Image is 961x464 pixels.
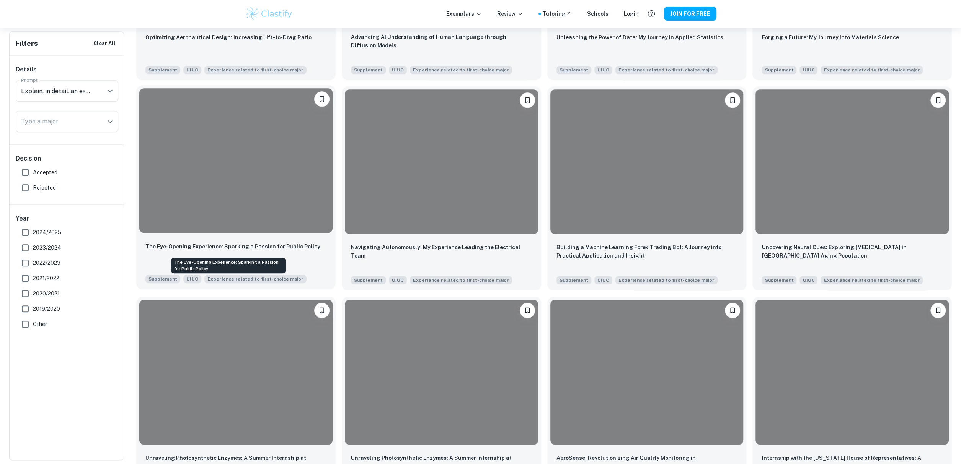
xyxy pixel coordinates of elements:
a: Please log in to bookmark exemplarsThe Eye-Opening Experience: Sparking a Passion for Public Poli... [136,86,336,291]
button: Please log in to bookmark exemplars [725,303,740,318]
span: Explain, in detail, an experience you've had in the past 3 to 4 years related to your first-choic... [204,274,307,283]
span: 2024/2025 [33,228,61,237]
span: Experience related to first-choice major [824,67,920,73]
button: Please log in to bookmark exemplars [314,303,330,318]
button: Open [105,86,116,96]
span: UIUC [594,66,612,74]
button: Please log in to bookmark exemplars [314,91,330,107]
h6: Filters [16,38,38,49]
span: Supplement [351,276,386,284]
span: Accepted [33,168,57,177]
button: JOIN FOR FREE [664,7,716,21]
span: UIUC [183,66,201,74]
span: Supplement [351,66,386,74]
span: 2023/2024 [33,243,61,252]
button: Please log in to bookmark exemplars [520,303,535,318]
span: Explain, in detail, an experience you've had in the past 3 to 4 years related to your first-choic... [821,275,923,284]
span: Supplement [145,66,180,74]
span: UIUC [389,276,407,284]
span: 2021/2022 [33,274,59,282]
button: Help and Feedback [645,7,658,20]
button: Please log in to bookmark exemplars [930,92,946,108]
span: 2022/2023 [33,259,60,267]
span: Other [33,320,47,328]
a: Schools [587,10,609,18]
p: Exemplars [446,10,482,18]
span: Supplement [556,66,591,74]
h6: Year [16,214,118,223]
span: Experience related to first-choice major [413,67,509,73]
span: Supplement [762,66,796,74]
button: Please log in to bookmark exemplars [930,303,946,318]
button: Clear All [91,38,117,49]
p: Navigating Autonomously: My Experience Leading the Electrical Team [351,243,532,260]
span: UIUC [389,66,407,74]
span: UIUC [799,66,817,74]
span: Experience related to first-choice major [824,277,920,284]
span: UIUC [594,276,612,284]
span: Experience related to first-choice major [207,276,303,282]
span: UIUC [799,276,817,284]
span: 2019/2020 [33,305,60,313]
img: Clastify logo [245,6,294,21]
a: Tutoring [542,10,572,18]
a: Please log in to bookmark exemplarsNavigating Autonomously: My Experience Leading the Electrical ... [342,86,541,291]
button: Please log in to bookmark exemplars [520,92,535,108]
h6: Details [16,65,118,74]
span: UIUC [183,275,201,283]
p: Unleashing the Power of Data: My Journey in Applied Statistics [556,33,723,42]
span: Experience related to first-choice major [207,67,303,73]
button: Open [105,116,116,127]
span: Explain, in detail, an experience you've had in the past 3 to 4 years related to your first-choic... [821,65,923,74]
span: Supplement [556,276,591,284]
span: 2020/2021 [33,289,60,298]
p: Advancing AI Understanding of Human Language through Diffusion Models [351,33,532,50]
p: Forging a Future: My Journey into Materials Science [762,33,899,42]
span: Supplement [762,276,796,284]
label: Prompt [21,77,38,83]
button: Please log in to bookmark exemplars [725,92,740,108]
div: The Eye-Opening Experience: Sparking a Passion for Public Policy [171,258,286,273]
h6: Decision [16,154,118,163]
span: Rejected [33,183,56,192]
span: Supplement [145,275,180,283]
span: Explain, in detail, an experience you've had in the past 3 to 4 years related to your first-choic... [204,65,307,74]
span: Experience related to first-choice major [618,277,715,284]
span: Explain, in detail, an experience you've had in the past 3 to 4 years related to your first-choic... [410,65,512,74]
span: Experience related to first-choice major [618,67,715,73]
p: Optimizing Aeronautical Design: Increasing Lift-to-Drag Ratio [145,33,312,42]
p: Building a Machine Learning Forex Trading Bot: A Journey into Practical Application and Insight [556,243,737,260]
span: Experience related to first-choice major [413,277,509,284]
span: Explain, in detail, an experience you've had in the past 3 to 4 years related to your first-choic... [615,275,718,284]
a: Please log in to bookmark exemplarsUncovering Neural Cues: Exploring Memory Impairment in Taiwan'... [752,86,952,291]
span: Explain, in detail, an experience you've had in the past 3 to 4 years related to your first-choic... [615,65,718,74]
a: Login [624,10,639,18]
p: Uncovering Neural Cues: Exploring Memory Impairment in Taiwan's Aging Population [762,243,943,260]
span: Explain, in detail, an experience you've had in the past 3 to 4 years related to your first-choic... [410,275,512,284]
p: The Eye-Opening Experience: Sparking a Passion for Public Policy [145,242,320,251]
a: Please log in to bookmark exemplarsBuilding a Machine Learning Forex Trading Bot: A Journey into ... [547,86,747,291]
p: Review [497,10,523,18]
